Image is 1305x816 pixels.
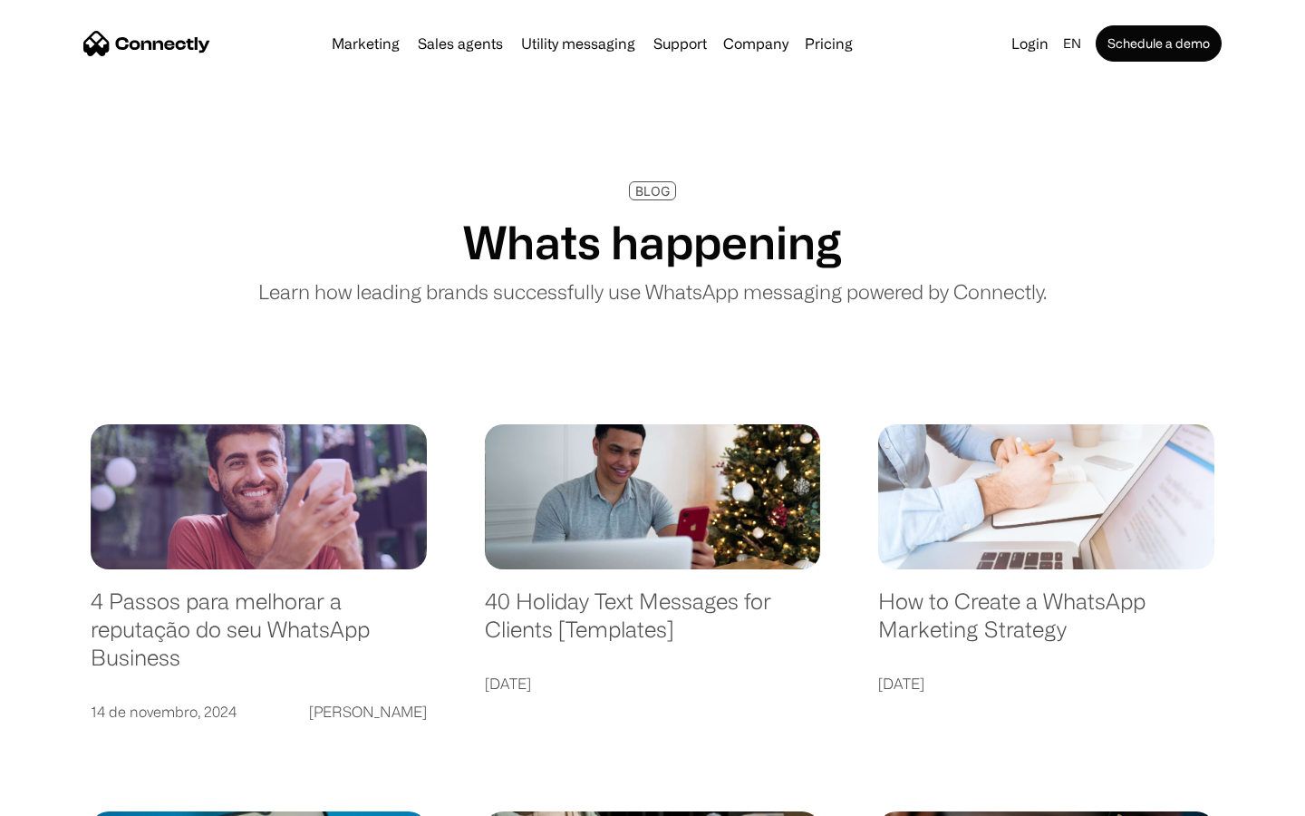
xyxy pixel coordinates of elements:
a: 4 Passos para melhorar a reputação do seu WhatsApp Business [91,588,427,689]
a: Sales agents [411,36,510,51]
div: [PERSON_NAME] [309,699,427,724]
a: Support [646,36,714,51]
a: Utility messaging [514,36,643,51]
a: 40 Holiday Text Messages for Clients [Templates] [485,588,821,661]
a: Schedule a demo [1096,25,1222,62]
div: en [1063,31,1081,56]
div: Company [723,31,788,56]
ul: Language list [36,784,109,810]
a: How to Create a WhatsApp Marketing Strategy [878,588,1214,661]
aside: Language selected: English [18,784,109,810]
div: [DATE] [878,671,924,696]
div: BLOG [635,184,670,198]
p: Learn how leading brands successfully use WhatsApp messaging powered by Connectly. [258,277,1047,306]
div: 14 de novembro, 2024 [91,699,237,724]
a: Pricing [797,36,860,51]
div: [DATE] [485,671,531,696]
a: Login [1004,31,1056,56]
h1: Whats happening [463,215,842,269]
a: Marketing [324,36,407,51]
